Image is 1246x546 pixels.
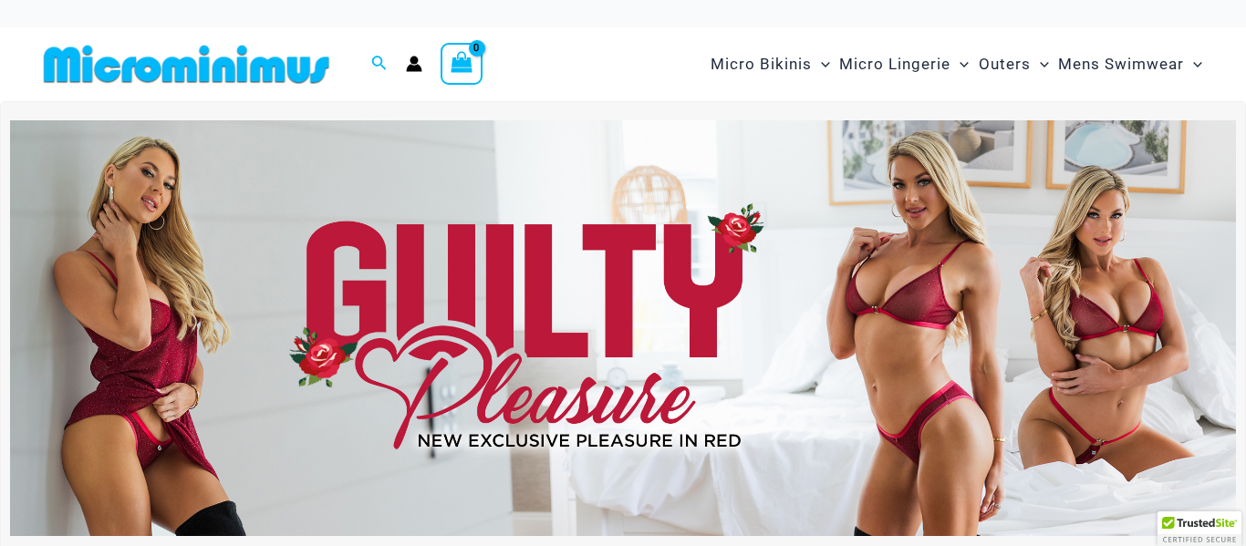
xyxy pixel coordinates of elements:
[1058,41,1184,88] span: Mens Swimwear
[36,44,337,85] img: MM SHOP LOGO FLAT
[406,56,422,72] a: Account icon link
[839,41,950,88] span: Micro Lingerie
[1031,41,1049,88] span: Menu Toggle
[371,53,388,76] a: Search icon link
[979,41,1031,88] span: Outers
[10,120,1236,537] img: Guilty Pleasures Red Lingerie
[1158,511,1241,546] div: TrustedSite Certified
[835,36,973,92] a: Micro LingerieMenu ToggleMenu Toggle
[812,41,830,88] span: Menu Toggle
[1184,41,1202,88] span: Menu Toggle
[703,34,1210,95] nav: Site Navigation
[441,43,483,85] a: View Shopping Cart, empty
[1054,36,1207,92] a: Mens SwimwearMenu ToggleMenu Toggle
[950,41,969,88] span: Menu Toggle
[711,41,812,88] span: Micro Bikinis
[974,36,1054,92] a: OutersMenu ToggleMenu Toggle
[706,36,835,92] a: Micro BikinisMenu ToggleMenu Toggle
